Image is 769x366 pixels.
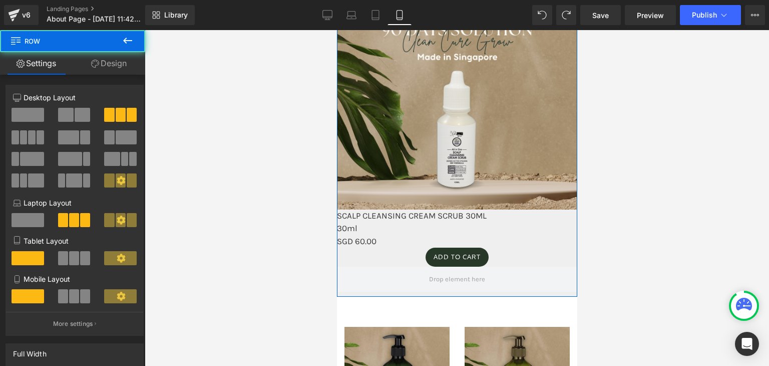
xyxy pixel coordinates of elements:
a: Laptop [339,5,363,25]
span: Row [10,30,110,52]
p: Laptop Layout [13,198,136,208]
a: v6 [4,5,39,25]
button: Undo [532,5,552,25]
a: New Library [145,5,195,25]
p: More settings [53,319,93,328]
a: Desktop [315,5,339,25]
a: Landing Pages [47,5,160,13]
div: Full Width [13,344,47,358]
span: Preview [637,10,664,21]
button: Publish [680,5,741,25]
a: Mobile [388,5,412,25]
a: Design [73,52,145,75]
div: v6 [20,9,33,22]
p: Tablet Layout [13,236,136,246]
span: Library [164,11,188,20]
p: Mobile Layout [13,274,136,284]
button: More [745,5,765,25]
a: Tablet [363,5,388,25]
span: Publish [692,11,717,19]
button: Redo [556,5,576,25]
a: ADD TO CART [89,218,152,237]
div: Open Intercom Messenger [735,332,759,356]
span: Save [592,10,609,21]
span: About Page - [DATE] 11:42:20 [47,15,141,23]
p: Desktop Layout [13,92,136,103]
span: ADD TO CART [97,222,144,232]
a: Preview [625,5,676,25]
button: More settings [6,312,143,335]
